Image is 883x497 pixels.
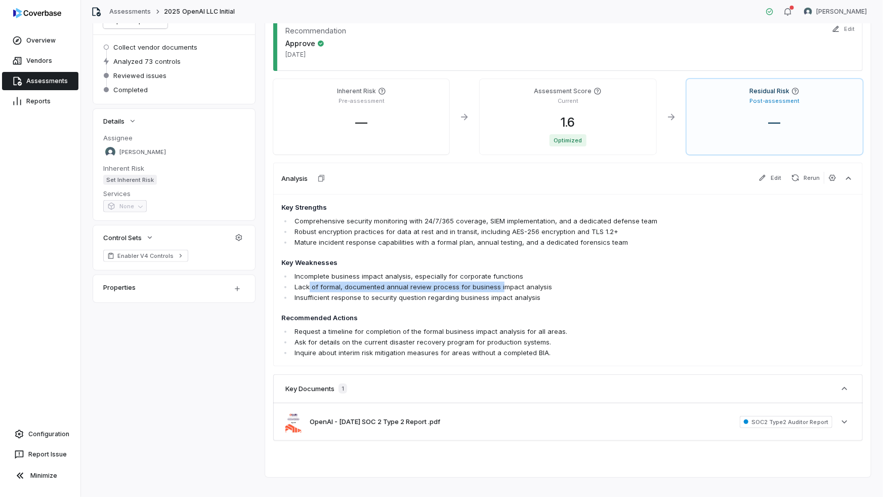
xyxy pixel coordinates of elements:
span: [PERSON_NAME] [119,148,166,156]
p: Current [558,97,578,105]
h4: Recommended Actions [281,313,740,323]
button: Control Sets [100,228,157,247]
button: Details [100,112,140,130]
span: Optimized [550,134,586,146]
button: Edit [829,18,858,40]
li: Lack of formal, documented annual review process for business impact analysis [292,282,740,292]
img: logo-D7KZi-bG.svg [13,8,61,18]
span: — [761,115,789,130]
dt: Inherent Risk [103,164,245,173]
span: Control Sets [103,233,142,242]
button: Report Issue [4,445,76,464]
a: Vendors [2,52,78,70]
h4: Key Strengths [281,203,740,213]
span: — [347,115,375,130]
a: Configuration [4,425,76,443]
h4: Key Weaknesses [281,258,740,268]
a: Overview [2,31,78,50]
h3: Analysis [281,174,308,183]
li: Insufficient response to security question regarding business impact analysis [292,292,740,303]
a: Assessments [2,72,78,90]
span: Reviewed issues [113,71,166,80]
button: OpenAI - [DATE] SOC 2 Type 2 Report .pdf [310,417,440,427]
li: Incomplete business impact analysis, especially for corporate functions [292,271,740,282]
span: [DATE] [285,51,324,59]
span: Enabler V4 Controls [117,252,174,260]
dt: Services [103,189,245,198]
span: Approve [285,38,324,49]
span: Details [103,117,124,126]
p: Post-assessment [749,97,800,105]
a: Enabler V4 Controls [103,250,188,262]
span: SOC2 Type2 Auditor Report [740,416,832,428]
h4: Residual Risk [749,87,789,95]
h4: Inherent Risk [337,87,376,95]
span: Set Inherent Risk [103,175,157,185]
span: Analyzed 73 controls [113,57,181,66]
span: [PERSON_NAME] [816,8,867,16]
a: Assessments [109,8,151,16]
button: Rerun [787,172,824,184]
li: Mature incident response capabilities with a formal plan, annual testing, and a dedicated forensi... [292,237,740,248]
li: Ask for details on the current disaster recovery program for production systems. [292,337,740,348]
img: Brittany Durbin avatar [105,147,115,157]
button: Edit [754,172,785,184]
span: 2025 OpenAI LLC Initial [164,8,235,16]
span: 1 [339,384,347,394]
span: 1.6 [553,115,583,130]
img: 81bdc8f721eb4791a740a025ec8addd4.jpg [285,411,302,432]
h3: Key Documents [285,384,334,393]
span: Completed [113,85,148,94]
li: Comprehensive security monitoring with 24/7/365 coverage, SIEM implementation, and a dedicated de... [292,216,740,226]
button: Nic Weilbacher avatar[PERSON_NAME] [798,4,873,19]
button: Minimize [4,466,76,486]
h4: Assessment Score [534,87,592,95]
li: Inquire about interim risk mitigation measures for areas without a completed BIA. [292,348,740,358]
dt: Assignee [103,133,245,142]
li: Robust encryption practices for data at rest and in transit, including AES-256 encryption and TLS... [292,226,740,237]
a: Reports [2,92,78,110]
p: Pre-assessment [339,97,385,105]
span: Collect vendor documents [113,43,197,52]
img: Nic Weilbacher avatar [804,8,812,16]
li: Request a timeline for completion of the formal business impact analysis for all areas. [292,326,740,337]
dt: Recommendation [285,25,346,36]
